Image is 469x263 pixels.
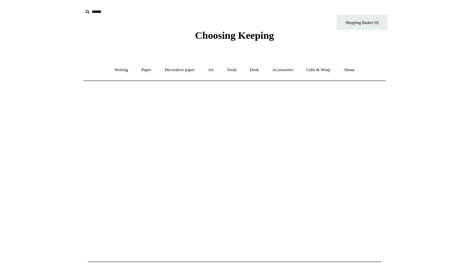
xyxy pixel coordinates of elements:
a: Decorative paper [159,61,201,79]
a: Paper [135,61,158,79]
a: Shopping Basket (0) [337,15,387,30]
a: Choosing Keeping [195,35,274,40]
a: Accessories [266,61,299,79]
a: Tools [221,61,243,79]
a: Art [202,61,220,79]
a: Writing [109,61,134,79]
span: Choosing Keeping [195,30,274,41]
a: Desk [244,61,265,79]
a: Gifts & Wrap [300,61,336,79]
a: About [337,61,361,79]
